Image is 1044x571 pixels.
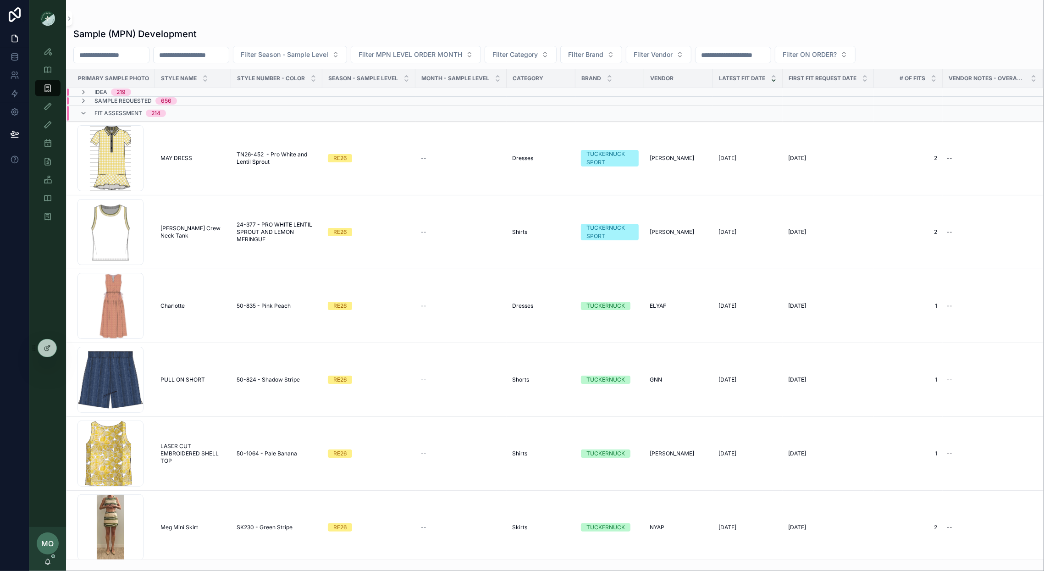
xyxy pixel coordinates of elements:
[160,155,226,162] a: MAY DRESS
[160,524,226,531] a: Meg Mini Skirt
[947,155,952,162] div: --
[512,524,527,531] span: Skirts
[581,449,639,458] a: TUCKERNUCK
[160,302,185,310] span: Charlotte
[947,302,952,310] div: --
[943,225,1032,239] a: --
[943,520,1032,535] a: --
[512,376,570,383] a: Shorts
[581,75,601,82] span: Brand
[73,28,197,40] h1: Sample (MPN) Development
[718,376,777,383] a: [DATE]
[94,110,142,117] span: Fit Assessment
[421,450,501,457] a: --
[421,524,426,531] span: --
[328,523,410,532] a: RE26
[718,524,736,531] span: [DATE]
[581,150,639,166] a: TUCKERNUCK SPORT
[237,524,317,531] a: SK230 - Green Stripe
[421,376,426,383] span: --
[788,376,868,383] a: [DATE]
[879,450,937,457] a: 1
[560,46,622,63] button: Select Button
[586,302,625,310] div: TUCKERNUCK
[788,524,806,531] span: [DATE]
[775,46,856,63] button: Select Button
[718,450,777,457] a: [DATE]
[586,224,633,240] div: TUCKERNUCK SPORT
[421,155,426,162] span: --
[40,11,55,26] img: App logo
[718,155,736,162] span: [DATE]
[586,449,625,458] div: TUCKERNUCK
[512,450,527,457] span: Shirts
[333,523,347,532] div: RE26
[788,228,868,236] a: [DATE]
[241,50,328,59] span: Filter Season - Sample Level
[161,75,197,82] span: Style Name
[421,376,501,383] a: --
[650,155,694,162] span: [PERSON_NAME]
[512,302,570,310] a: Dresses
[943,299,1032,313] a: --
[237,450,317,457] a: 50-1064 - Pale Banana
[650,524,707,531] a: NYAP
[328,75,398,82] span: Season - Sample Level
[788,524,868,531] a: [DATE]
[237,151,317,166] span: TN26-452 - Pro White and Lentil Sprout
[718,228,777,236] a: [DATE]
[586,523,625,532] div: TUCKERNUCK
[879,228,937,236] a: 2
[718,376,736,383] span: [DATE]
[943,446,1032,461] a: --
[718,302,777,310] a: [DATE]
[568,50,603,59] span: Filter Brand
[900,75,925,82] span: # of Fits
[161,97,171,105] div: 656
[237,302,317,310] a: 50-835 - Pink Peach
[718,524,777,531] a: [DATE]
[650,75,674,82] span: Vendor
[333,376,347,384] div: RE26
[492,50,538,59] span: Filter Category
[328,302,410,310] a: RE26
[788,228,806,236] span: [DATE]
[949,75,1025,82] span: Vendor Notes - Overarching
[943,151,1032,166] a: --
[421,155,501,162] a: --
[581,302,639,310] a: TUCKERNUCK
[788,155,868,162] a: [DATE]
[783,50,837,59] span: Filter ON ORDER?
[94,97,152,105] span: Sample Requested
[650,228,707,236] a: [PERSON_NAME]
[626,46,691,63] button: Select Button
[512,228,570,236] a: Shirts
[160,376,205,383] span: PULL ON SHORT
[788,450,868,457] a: [DATE]
[237,221,317,243] span: 24-377 - PRO WHITE LENTIL SPROUT AND LEMON MERINGUE
[879,376,937,383] a: 1
[333,449,347,458] div: RE26
[512,524,570,531] a: Skirts
[512,376,529,383] span: Shorts
[160,376,226,383] a: PULL ON SHORT
[788,155,806,162] span: [DATE]
[581,224,639,240] a: TUCKERNUCK SPORT
[160,443,226,465] a: LASER CUT EMBROIDERED SHELL TOP
[879,155,937,162] a: 2
[233,46,347,63] button: Select Button
[160,155,192,162] span: MAY DRESS
[94,89,107,96] span: Idea
[116,89,126,96] div: 219
[29,37,66,237] div: scrollable content
[650,376,707,383] a: GNN
[947,450,952,457] div: --
[328,154,410,162] a: RE26
[333,302,347,310] div: RE26
[718,228,736,236] span: [DATE]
